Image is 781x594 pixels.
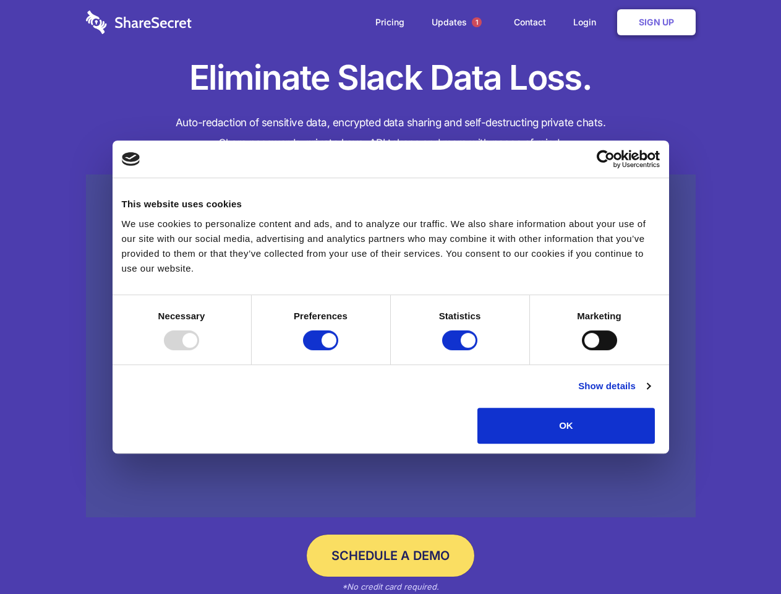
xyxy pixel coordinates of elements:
strong: Preferences [294,311,348,321]
a: Sign Up [617,9,696,35]
img: logo [122,152,140,166]
div: This website uses cookies [122,197,660,212]
div: We use cookies to personalize content and ads, and to analyze our traffic. We also share informat... [122,217,660,276]
span: 1 [472,17,482,27]
h1: Eliminate Slack Data Loss. [86,56,696,100]
button: OK [477,408,655,444]
strong: Necessary [158,311,205,321]
a: Schedule a Demo [307,535,474,577]
a: Wistia video thumbnail [86,174,696,518]
a: Show details [578,379,650,394]
a: Usercentrics Cookiebot - opens in a new window [552,150,660,168]
strong: Marketing [577,311,621,321]
img: logo-wordmark-white-trans-d4663122ce5f474addd5e946df7df03e33cb6a1c49d2221995e7729f52c070b2.svg [86,11,192,34]
h4: Auto-redaction of sensitive data, encrypted data sharing and self-destructing private chats. Shar... [86,113,696,153]
a: Contact [501,3,558,41]
strong: Statistics [439,311,481,321]
a: Login [561,3,615,41]
em: *No credit card required. [342,582,439,592]
a: Pricing [363,3,417,41]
